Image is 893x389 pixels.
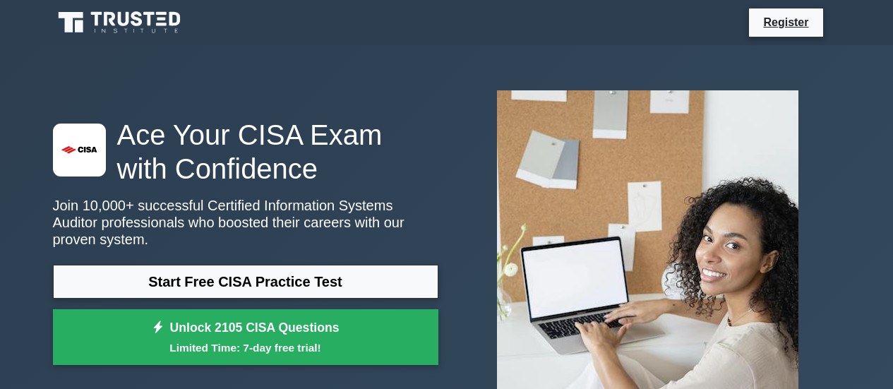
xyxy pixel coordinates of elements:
h1: Ace Your CISA Exam with Confidence [53,118,438,186]
a: Register [755,13,817,31]
p: Join 10,000+ successful Certified Information Systems Auditor professionals who boosted their car... [53,197,438,248]
a: Unlock 2105 CISA QuestionsLimited Time: 7-day free trial! [53,309,438,366]
small: Limited Time: 7-day free trial! [71,340,421,356]
a: Start Free CISA Practice Test [53,265,438,299]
